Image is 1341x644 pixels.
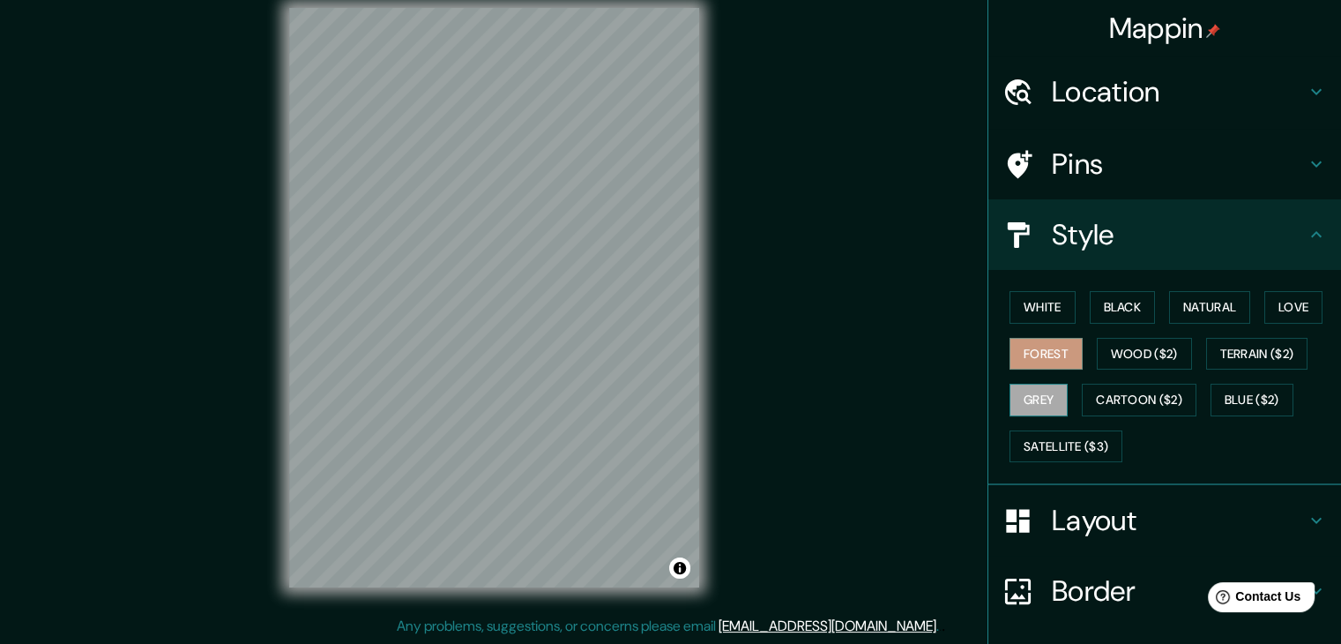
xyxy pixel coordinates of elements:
[1097,338,1192,371] button: Wood ($2)
[1264,291,1322,324] button: Love
[1009,384,1068,416] button: Grey
[942,616,945,637] div: .
[1052,503,1306,538] h4: Layout
[1052,74,1306,109] h4: Location
[1169,291,1250,324] button: Natural
[939,616,942,637] div: .
[1082,384,1196,416] button: Cartoon ($2)
[719,617,936,635] a: [EMAIL_ADDRESS][DOMAIN_NAME]
[1009,431,1122,463] button: Satellite ($3)
[988,56,1341,127] div: Location
[1052,146,1306,182] h4: Pins
[289,8,699,588] canvas: Map
[1052,573,1306,609] h4: Border
[1090,291,1156,324] button: Black
[988,129,1341,199] div: Pins
[1109,11,1221,46] h4: Mappin
[988,485,1341,556] div: Layout
[397,616,939,637] p: Any problems, suggestions, or concerns please email .
[1009,291,1076,324] button: White
[988,199,1341,270] div: Style
[988,556,1341,626] div: Border
[1052,217,1306,252] h4: Style
[1184,575,1322,625] iframe: Help widget launcher
[669,558,690,579] button: Toggle attribution
[1206,338,1308,371] button: Terrain ($2)
[1009,338,1083,371] button: Forest
[1211,384,1293,416] button: Blue ($2)
[1206,24,1220,38] img: pin-icon.png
